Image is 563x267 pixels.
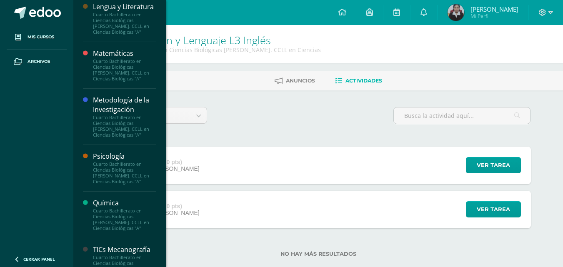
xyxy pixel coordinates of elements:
label: No hay más resultados [106,251,531,257]
h1: Comunicación y Lenguaje L3 Inglés [105,34,333,46]
div: Psicología [93,152,156,161]
strong: (12.0 pts) [156,159,182,165]
span: Mi Perfil [470,12,518,20]
span: Ver tarea [477,157,510,173]
span: Actividades [345,77,382,84]
span: [PERSON_NAME] [470,5,518,13]
div: Cuarto Bachillerato en Ciencias Biológicas [PERSON_NAME]. CCLL en Ciencias Biológicas "A" [93,58,156,82]
a: QuímicaCuarto Bachillerato en Ciencias Biológicas [PERSON_NAME]. CCLL en Ciencias Biológicas "A" [93,198,156,231]
span: Ver tarea [477,202,510,217]
a: Mis cursos [7,25,67,50]
div: Lengua y Literatura [93,2,156,12]
input: Busca la actividad aquí... [394,107,530,124]
a: MatemáticasCuarto Bachillerato en Ciencias Biológicas [PERSON_NAME]. CCLL en Ciencias Biológicas "A" [93,49,156,82]
button: Ver tarea [466,201,521,217]
strong: (12.0 pts) [156,203,182,210]
div: Matemáticas [93,49,156,58]
span: Archivos [28,58,50,65]
a: Anuncios [275,74,315,87]
a: Metodología de la InvestigaciónCuarto Bachillerato en Ciencias Biológicas [PERSON_NAME]. CCLL en ... [93,95,156,138]
button: Ver tarea [466,157,521,173]
span: Anuncios [286,77,315,84]
a: Comunicación y Lenguaje L3 Inglés [105,33,271,47]
div: Cuarto Bachillerato en Ciencias Biológicas [PERSON_NAME]. CCLL en Ciencias Biológicas "A" [93,115,156,138]
img: 811eb68172a1c09fc9ed1ddb262b7c89.png [448,4,464,21]
a: PsicologíaCuarto Bachillerato en Ciencias Biológicas [PERSON_NAME]. CCLL en Ciencias Biológicas "A" [93,152,156,185]
div: TICs Mecanografía [93,245,156,255]
div: Metodología de la Investigación [93,95,156,115]
div: Química [93,198,156,208]
a: Lengua y LiteraturaCuarto Bachillerato en Ciencias Biológicas [PERSON_NAME]. CCLL en Ciencias Bio... [93,2,156,35]
span: [DATE][PERSON_NAME] [133,165,199,172]
span: Cerrar panel [23,256,55,262]
a: Archivos [7,50,67,74]
span: Mis cursos [28,34,54,40]
span: [DATE][PERSON_NAME] [133,210,199,216]
div: Cuarto Bachillerato en Ciencias Biológicas Bach. CCLL en Ciencias Biológicas 'A' [105,46,333,62]
div: Cuarto Bachillerato en Ciencias Biológicas [PERSON_NAME]. CCLL en Ciencias Biológicas "A" [93,161,156,185]
a: Actividades [335,74,382,87]
div: Cuarto Bachillerato en Ciencias Biológicas [PERSON_NAME]. CCLL en Ciencias Biológicas "A" [93,208,156,231]
div: Cuarto Bachillerato en Ciencias Biológicas [PERSON_NAME]. CCLL en Ciencias Biológicas "A" [93,12,156,35]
